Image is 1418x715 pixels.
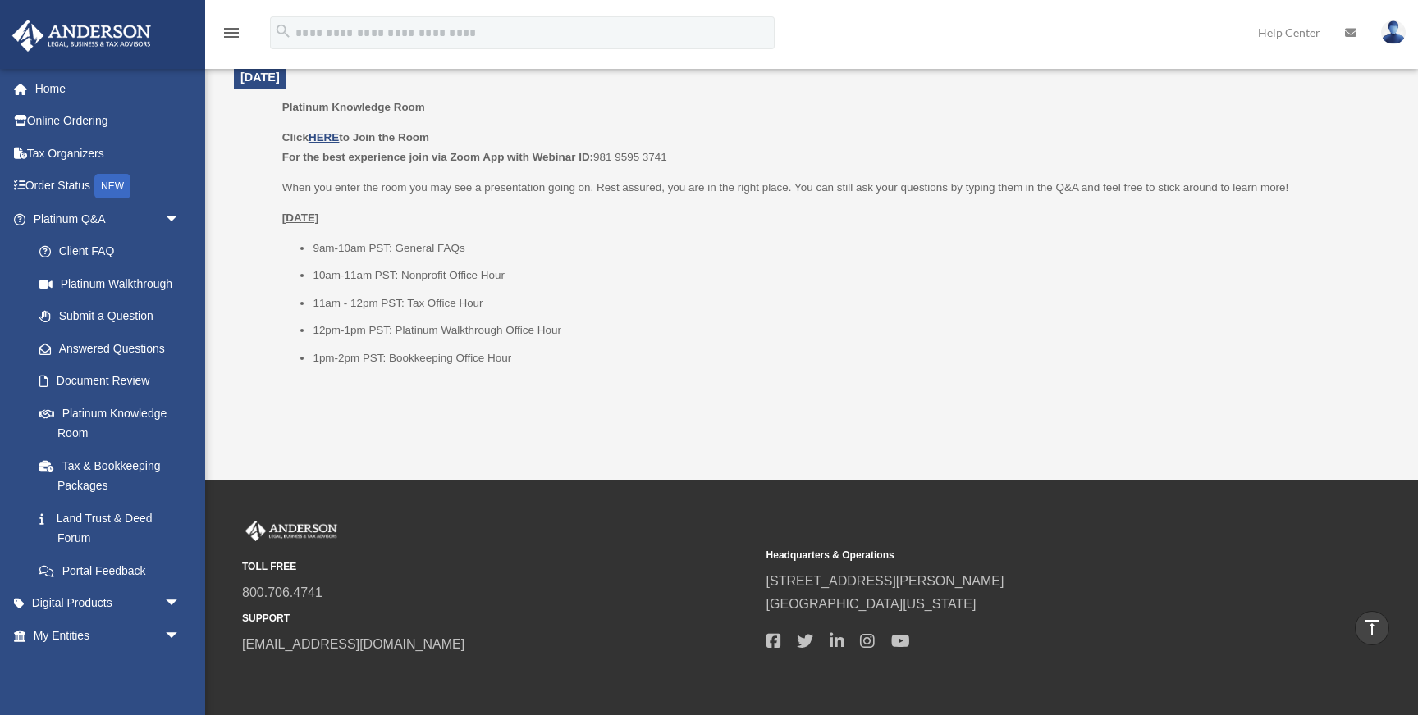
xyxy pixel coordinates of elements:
a: Digital Productsarrow_drop_down [11,587,205,620]
a: Client FAQ [23,235,205,268]
a: [GEOGRAPHIC_DATA][US_STATE] [766,597,977,611]
a: Home [11,72,205,105]
span: Platinum Knowledge Room [282,101,425,113]
a: Answered Questions [23,332,205,365]
p: When you enter the room you may see a presentation going on. Rest assured, you are in the right p... [282,178,1374,198]
a: Platinum Walkthrough [23,267,205,300]
small: SUPPORT [242,610,755,627]
span: arrow_drop_down [164,587,197,621]
a: Land Trust & Deed Forum [23,502,205,554]
a: Document Review [23,365,205,398]
a: menu [222,29,241,43]
li: 12pm-1pm PST: Platinum Walkthrough Office Hour [313,321,1374,340]
a: Online Ordering [11,105,205,138]
a: Order StatusNEW [11,170,205,203]
span: [DATE] [240,71,280,84]
u: [DATE] [282,212,319,224]
a: Tax & Bookkeeping Packages [23,449,205,502]
img: Anderson Advisors Platinum Portal [242,521,341,542]
i: menu [222,23,241,43]
small: TOLL FREE [242,558,755,576]
a: HERE [309,131,339,143]
a: My Entitiesarrow_drop_down [11,619,205,652]
a: Submit a Question [23,300,205,333]
a: [STREET_ADDRESS][PERSON_NAME] [766,574,1004,588]
span: arrow_drop_down [164,652,197,685]
img: User Pic [1381,20,1406,44]
li: 9am-10am PST: General FAQs [313,239,1374,258]
a: Platinum Knowledge Room [23,397,197,449]
a: Portal Feedback [23,554,205,587]
p: 981 9595 3741 [282,128,1374,166]
span: arrow_drop_down [164,619,197,653]
img: Anderson Advisors Platinum Portal [7,20,156,52]
a: vertical_align_top [1355,611,1389,645]
li: 11am - 12pm PST: Tax Office Hour [313,294,1374,313]
span: arrow_drop_down [164,203,197,236]
a: Platinum Q&Aarrow_drop_down [11,203,205,235]
li: 1pm-2pm PST: Bookkeeping Office Hour [313,348,1374,368]
li: 10am-11am PST: Nonprofit Office Hour [313,266,1374,285]
a: 800.706.4741 [242,585,322,599]
b: Click to Join the Room [282,131,429,143]
b: For the best experience join via Zoom App with Webinar ID: [282,151,593,163]
small: Headquarters & Operations [766,547,1279,564]
a: Tax Organizers [11,137,205,170]
i: vertical_align_top [1362,617,1382,637]
a: My [PERSON_NAME] Teamarrow_drop_down [11,652,205,685]
div: NEW [94,174,130,198]
i: search [274,22,292,40]
a: [EMAIL_ADDRESS][DOMAIN_NAME] [242,637,464,651]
